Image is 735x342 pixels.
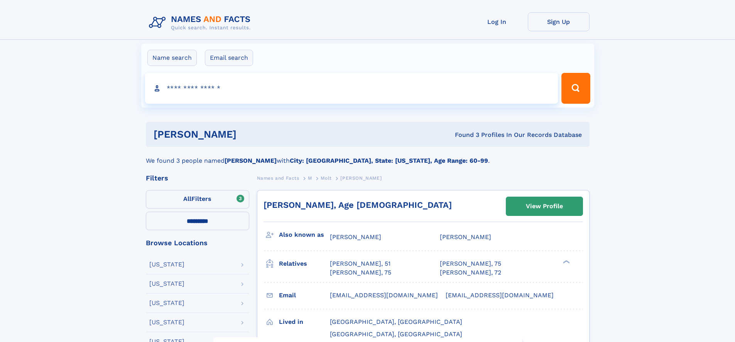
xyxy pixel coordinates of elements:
[145,73,558,104] input: search input
[146,239,249,246] div: Browse Locations
[440,268,501,277] a: [PERSON_NAME], 72
[330,330,462,338] span: [GEOGRAPHIC_DATA], [GEOGRAPHIC_DATA]
[183,195,191,202] span: All
[528,12,590,31] a: Sign Up
[279,289,330,302] h3: Email
[561,259,570,265] div: ❯
[146,12,257,33] img: Logo Names and Facts
[526,197,563,215] div: View Profile
[225,157,277,164] b: [PERSON_NAME]
[149,300,184,306] div: [US_STATE]
[440,233,491,241] span: [PERSON_NAME]
[321,173,331,183] a: Molt
[346,131,582,139] div: Found 3 Profiles In Our Records Database
[205,50,253,66] label: Email search
[308,175,312,181] span: M
[330,268,391,277] a: [PERSON_NAME], 75
[340,175,382,181] span: [PERSON_NAME]
[279,228,330,241] h3: Also known as
[279,315,330,329] h3: Lived in
[561,73,590,104] button: Search Button
[147,50,197,66] label: Name search
[506,197,583,216] a: View Profile
[149,319,184,325] div: [US_STATE]
[257,173,299,183] a: Names and Facts
[330,291,438,299] span: [EMAIL_ADDRESS][DOMAIN_NAME]
[330,259,390,268] a: [PERSON_NAME], 51
[440,259,501,268] a: [PERSON_NAME], 75
[146,190,249,209] label: Filters
[446,291,554,299] span: [EMAIL_ADDRESS][DOMAIN_NAME]
[146,147,590,165] div: We found 3 people named with .
[466,12,528,31] a: Log In
[264,200,452,210] a: [PERSON_NAME], Age [DEMOGRAPHIC_DATA]
[149,261,184,268] div: [US_STATE]
[279,257,330,270] h3: Relatives
[330,233,381,241] span: [PERSON_NAME]
[290,157,488,164] b: City: [GEOGRAPHIC_DATA], State: [US_STATE], Age Range: 60-99
[321,175,331,181] span: Molt
[146,175,249,182] div: Filters
[308,173,312,183] a: M
[149,281,184,287] div: [US_STATE]
[330,318,462,325] span: [GEOGRAPHIC_DATA], [GEOGRAPHIC_DATA]
[154,130,346,139] h1: [PERSON_NAME]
